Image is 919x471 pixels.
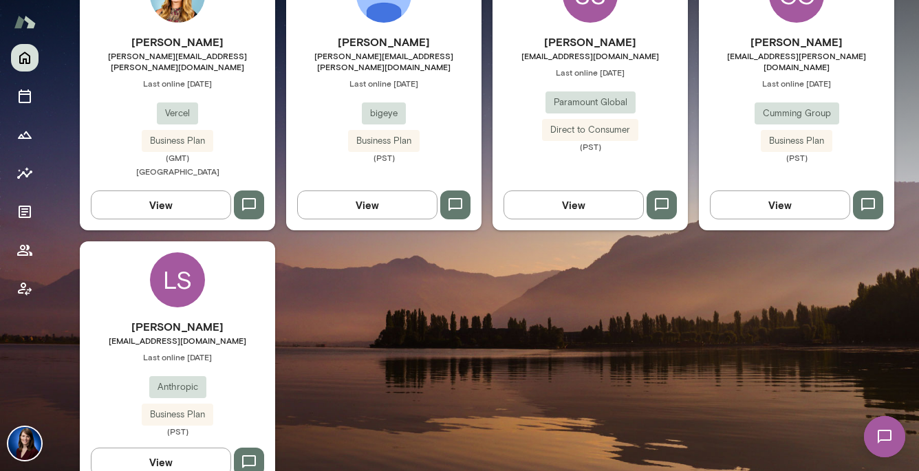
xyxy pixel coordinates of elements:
span: Last online [DATE] [699,78,894,89]
span: Vercel [157,107,198,120]
span: (PST) [699,152,894,163]
div: LS [150,252,205,307]
span: Last online [DATE] [80,351,275,362]
h6: [PERSON_NAME] [80,318,275,335]
span: Direct to Consumer [542,123,638,137]
span: Last online [DATE] [493,67,688,78]
img: Mento [14,9,36,35]
span: bigeye [362,107,406,120]
span: (PST) [80,426,275,437]
button: View [710,190,850,219]
span: Cumming Group [755,107,839,120]
img: Julie Rollauer [8,427,41,460]
span: (GMT) [80,152,275,163]
span: Anthropic [149,380,206,394]
button: View [297,190,437,219]
span: [PERSON_NAME][EMAIL_ADDRESS][PERSON_NAME][DOMAIN_NAME] [286,50,482,72]
span: Business Plan [142,134,213,148]
button: View [504,190,644,219]
span: (PST) [493,141,688,152]
h6: [PERSON_NAME] [80,34,275,50]
span: Business Plan [142,408,213,421]
span: (PST) [286,152,482,163]
h6: [PERSON_NAME] [493,34,688,50]
h6: [PERSON_NAME] [699,34,894,50]
button: Members [11,237,39,264]
span: [EMAIL_ADDRESS][DOMAIN_NAME] [80,335,275,346]
button: Sessions [11,83,39,110]
button: Home [11,44,39,72]
span: [GEOGRAPHIC_DATA] [136,166,219,176]
button: Client app [11,275,39,303]
span: [EMAIL_ADDRESS][DOMAIN_NAME] [493,50,688,61]
span: [PERSON_NAME][EMAIL_ADDRESS][PERSON_NAME][DOMAIN_NAME] [80,50,275,72]
span: Last online [DATE] [80,78,275,89]
button: Insights [11,160,39,187]
span: Business Plan [348,134,420,148]
h6: [PERSON_NAME] [286,34,482,50]
span: Last online [DATE] [286,78,482,89]
button: Documents [11,198,39,226]
span: Business Plan [761,134,832,148]
span: Paramount Global [545,96,636,109]
button: View [91,190,231,219]
button: Growth Plan [11,121,39,149]
span: [EMAIL_ADDRESS][PERSON_NAME][DOMAIN_NAME] [699,50,894,72]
